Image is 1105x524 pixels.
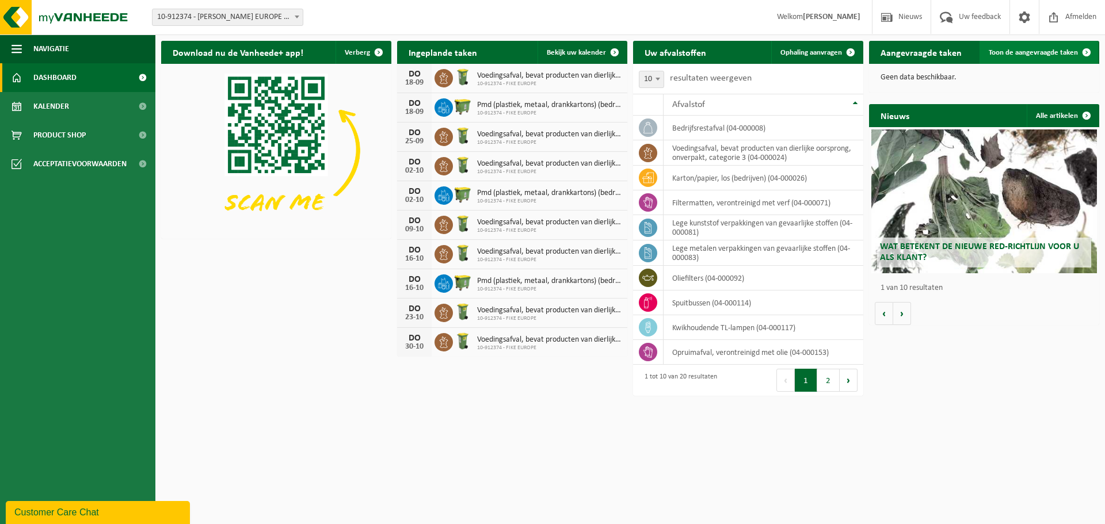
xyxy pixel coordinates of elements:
img: WB-1100-HPE-GN-50 [453,273,473,292]
div: DO [403,216,426,225]
strong: [PERSON_NAME] [803,13,860,21]
span: 10-912374 - FIKE EUROPE - HERENTALS [153,9,303,25]
img: WB-0140-HPE-GN-50 [453,302,473,322]
span: Acceptatievoorwaarden [33,150,127,178]
td: spuitbussen (04-000114) [664,290,863,315]
td: bedrijfsrestafval (04-000008) [664,116,863,140]
span: Voedingsafval, bevat producten van dierlijke oorsprong, onverpakt, categorie 3 [477,71,622,81]
div: 23-10 [403,313,426,322]
img: Download de VHEPlus App [161,64,391,236]
span: 10-912374 - FIKE EUROPE [477,198,622,205]
span: 10-912374 - FIKE EUROPE [477,257,622,263]
iframe: chat widget [6,499,192,524]
span: Product Shop [33,121,86,150]
a: Alle artikelen [1027,104,1098,127]
img: WB-1100-HPE-GN-50 [453,97,473,116]
span: Pmd (plastiek, metaal, drankkartons) (bedrijven) [477,189,622,198]
span: Voedingsafval, bevat producten van dierlijke oorsprong, onverpakt, categorie 3 [477,159,622,169]
span: Pmd (plastiek, metaal, drankkartons) (bedrijven) [477,277,622,286]
span: Bekijk uw kalender [547,49,606,56]
td: kwikhoudende TL-lampen (04-000117) [664,315,863,340]
button: Verberg [336,41,390,64]
img: WB-0140-HPE-GN-50 [453,214,473,234]
p: 1 van 10 resultaten [881,284,1093,292]
label: resultaten weergeven [670,74,752,83]
h2: Ingeplande taken [397,41,489,63]
span: Afvalstof [672,100,705,109]
span: Voedingsafval, bevat producten van dierlijke oorsprong, onverpakt, categorie 3 [477,306,622,315]
div: DO [403,158,426,167]
span: 10-912374 - FIKE EUROPE [477,315,622,322]
button: Volgende [893,302,911,325]
a: Wat betekent de nieuwe RED-richtlijn voor u als klant? [871,129,1097,273]
img: WB-0140-HPE-GN-50 [453,126,473,146]
td: filtermatten, verontreinigd met verf (04-000071) [664,190,863,215]
div: DO [403,187,426,196]
div: DO [403,334,426,343]
img: WB-1100-HPE-GN-50 [453,185,473,204]
span: 10-912374 - FIKE EUROPE [477,139,622,146]
span: 10-912374 - FIKE EUROPE [477,81,622,87]
div: 02-10 [403,167,426,175]
span: Wat betekent de nieuwe RED-richtlijn voor u als klant? [880,242,1079,262]
span: 10-912374 - FIKE EUROPE [477,110,622,117]
span: 10-912374 - FIKE EUROPE - HERENTALS [152,9,303,26]
span: Dashboard [33,63,77,92]
div: 16-10 [403,255,426,263]
div: 02-10 [403,196,426,204]
div: 25-09 [403,137,426,146]
h2: Nieuws [869,104,921,127]
span: Pmd (plastiek, metaal, drankkartons) (bedrijven) [477,101,622,110]
button: Next [840,369,858,392]
span: 10-912374 - FIKE EUROPE [477,169,622,175]
span: Verberg [345,49,370,56]
img: WB-0140-HPE-GN-50 [453,243,473,263]
span: Navigatie [33,35,69,63]
h2: Aangevraagde taken [869,41,973,63]
button: 2 [817,369,840,392]
div: DO [403,128,426,137]
span: Ophaling aanvragen [780,49,842,56]
span: Kalender [33,92,69,121]
div: 30-10 [403,343,426,351]
td: oliefilters (04-000092) [664,266,863,290]
span: 10-912374 - FIKE EUROPE [477,227,622,234]
span: 10-912374 - FIKE EUROPE [477,345,622,351]
h2: Uw afvalstoffen [633,41,718,63]
button: 1 [795,369,817,392]
span: Toon de aangevraagde taken [989,49,1078,56]
td: lege kunststof verpakkingen van gevaarlijke stoffen (04-000081) [664,215,863,240]
span: Voedingsafval, bevat producten van dierlijke oorsprong, onverpakt, categorie 3 [477,218,622,227]
span: Voedingsafval, bevat producten van dierlijke oorsprong, onverpakt, categorie 3 [477,247,622,257]
td: lege metalen verpakkingen van gevaarlijke stoffen (04-000083) [664,240,863,266]
td: voedingsafval, bevat producten van dierlijke oorsprong, onverpakt, categorie 3 (04-000024) [664,140,863,166]
a: Toon de aangevraagde taken [980,41,1098,64]
div: DO [403,304,426,313]
div: 18-09 [403,79,426,87]
span: 10-912374 - FIKE EUROPE [477,286,622,293]
h2: Download nu de Vanheede+ app! [161,41,315,63]
div: 1 tot 10 van 20 resultaten [639,368,717,393]
img: WB-0140-HPE-GN-50 [453,331,473,351]
p: Geen data beschikbaar. [881,74,1088,82]
span: 10 [639,71,664,87]
div: 16-10 [403,284,426,292]
span: Voedingsafval, bevat producten van dierlijke oorsprong, onverpakt, categorie 3 [477,335,622,345]
div: 09-10 [403,225,426,234]
div: DO [403,275,426,284]
a: Ophaling aanvragen [771,41,862,64]
button: Previous [776,369,795,392]
span: Voedingsafval, bevat producten van dierlijke oorsprong, onverpakt, categorie 3 [477,130,622,139]
button: Vorige [875,302,893,325]
img: WB-0140-HPE-GN-50 [453,155,473,175]
div: DO [403,99,426,108]
a: Bekijk uw kalender [538,41,626,64]
div: DO [403,70,426,79]
span: 10 [639,71,664,88]
td: opruimafval, verontreinigd met olie (04-000153) [664,340,863,365]
td: karton/papier, los (bedrijven) (04-000026) [664,166,863,190]
div: 18-09 [403,108,426,116]
div: DO [403,246,426,255]
img: WB-0140-HPE-GN-50 [453,67,473,87]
